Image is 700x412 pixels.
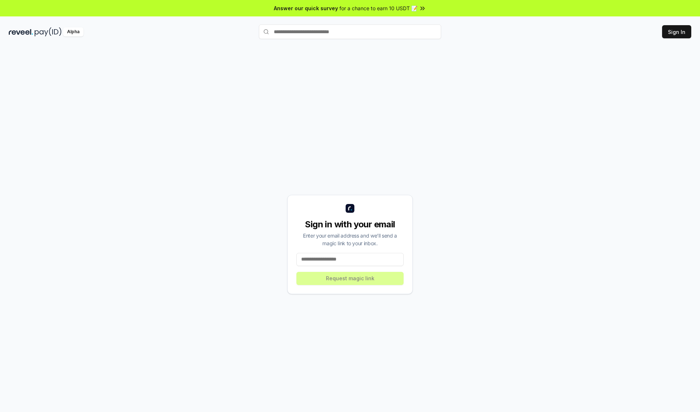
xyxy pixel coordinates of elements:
div: Alpha [63,27,83,36]
button: Sign In [662,25,691,38]
img: logo_small [346,204,354,213]
div: Sign in with your email [296,219,404,230]
div: Enter your email address and we’ll send a magic link to your inbox. [296,232,404,247]
span: Answer our quick survey [274,4,338,12]
img: pay_id [35,27,62,36]
span: for a chance to earn 10 USDT 📝 [339,4,417,12]
img: reveel_dark [9,27,33,36]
